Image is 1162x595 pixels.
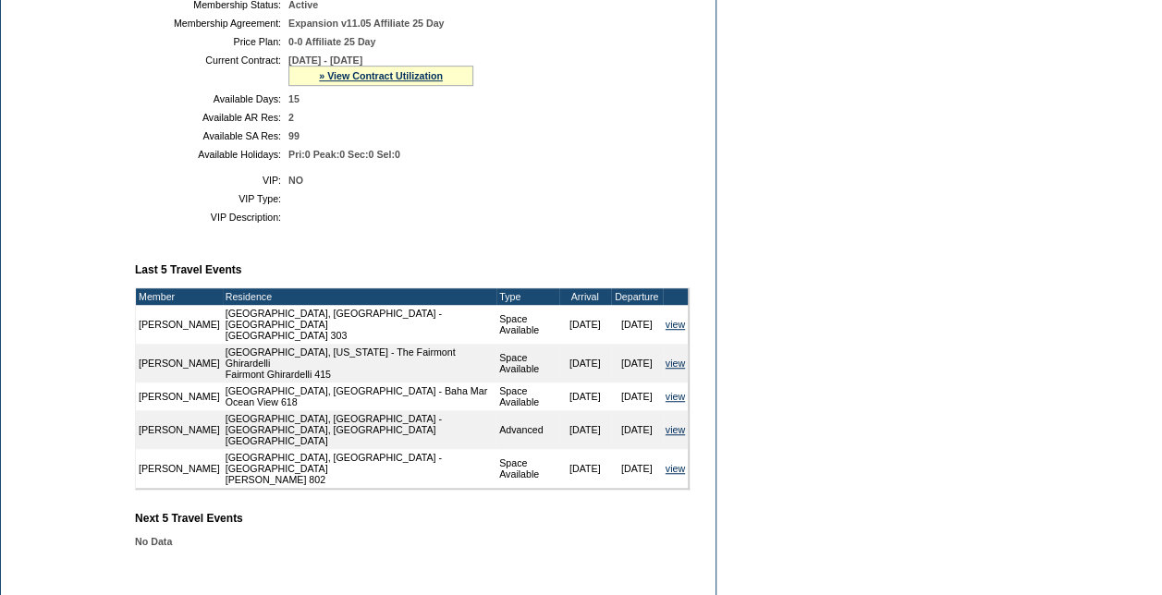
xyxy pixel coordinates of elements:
[142,18,281,29] td: Membership Agreement:
[666,319,685,330] a: view
[135,536,704,547] div: No Data
[559,410,611,449] td: [DATE]
[142,212,281,223] td: VIP Description:
[288,112,294,123] span: 2
[223,305,496,344] td: [GEOGRAPHIC_DATA], [GEOGRAPHIC_DATA] - [GEOGRAPHIC_DATA] [GEOGRAPHIC_DATA] 303
[136,344,223,382] td: [PERSON_NAME]
[142,130,281,141] td: Available SA Res:
[136,410,223,449] td: [PERSON_NAME]
[611,288,663,305] td: Departure
[496,410,559,449] td: Advanced
[611,344,663,382] td: [DATE]
[559,344,611,382] td: [DATE]
[611,410,663,449] td: [DATE]
[666,358,685,369] a: view
[223,288,496,305] td: Residence
[136,305,223,344] td: [PERSON_NAME]
[288,93,300,104] span: 15
[142,175,281,186] td: VIP:
[142,93,281,104] td: Available Days:
[288,175,303,186] span: NO
[288,36,375,47] span: 0-0 Affiliate 25 Day
[559,382,611,410] td: [DATE]
[496,288,559,305] td: Type
[496,344,559,382] td: Space Available
[496,449,559,488] td: Space Available
[136,288,223,305] td: Member
[496,305,559,344] td: Space Available
[319,70,443,81] a: » View Contract Utilization
[288,55,362,66] span: [DATE] - [DATE]
[142,55,281,86] td: Current Contract:
[136,449,223,488] td: [PERSON_NAME]
[666,463,685,474] a: view
[142,193,281,204] td: VIP Type:
[223,449,496,488] td: [GEOGRAPHIC_DATA], [GEOGRAPHIC_DATA] - [GEOGRAPHIC_DATA] [PERSON_NAME] 802
[559,305,611,344] td: [DATE]
[142,149,281,160] td: Available Holidays:
[288,18,444,29] span: Expansion v11.05 Affiliate 25 Day
[288,149,400,160] span: Pri:0 Peak:0 Sec:0 Sel:0
[288,130,300,141] span: 99
[223,344,496,382] td: [GEOGRAPHIC_DATA], [US_STATE] - The Fairmont Ghirardelli Fairmont Ghirardelli 415
[142,36,281,47] td: Price Plan:
[223,410,496,449] td: [GEOGRAPHIC_DATA], [GEOGRAPHIC_DATA] - [GEOGRAPHIC_DATA], [GEOGRAPHIC_DATA] [GEOGRAPHIC_DATA]
[559,449,611,488] td: [DATE]
[135,512,243,525] b: Next 5 Travel Events
[559,288,611,305] td: Arrival
[223,382,496,410] td: [GEOGRAPHIC_DATA], [GEOGRAPHIC_DATA] - Baha Mar Ocean View 618
[496,382,559,410] td: Space Available
[611,382,663,410] td: [DATE]
[666,391,685,402] a: view
[142,112,281,123] td: Available AR Res:
[611,449,663,488] td: [DATE]
[135,263,241,276] b: Last 5 Travel Events
[666,424,685,435] a: view
[611,305,663,344] td: [DATE]
[136,382,223,410] td: [PERSON_NAME]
